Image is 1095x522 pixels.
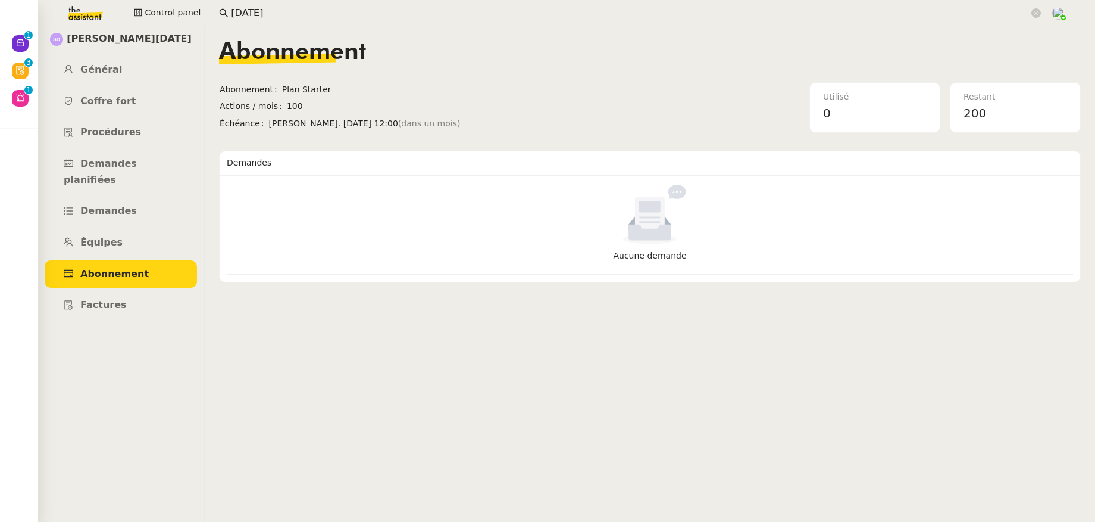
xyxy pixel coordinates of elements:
[220,83,282,97] span: Abonnement
[80,299,127,310] span: Factures
[26,31,31,42] p: 1
[398,117,461,130] span: (dans un mois)
[45,150,197,194] a: Demandes planifiées
[24,86,33,94] nz-badge-sup: 1
[963,106,986,120] span: 200
[45,197,197,225] a: Demandes
[45,56,197,84] a: Général
[24,58,33,67] nz-badge-sup: 3
[45,119,197,147] a: Procédures
[220,117,269,130] span: Échéance
[26,58,31,69] p: 3
[287,100,523,113] span: 100
[231,5,1029,21] input: Rechercher
[145,6,201,20] span: Control panel
[67,31,192,47] span: [PERSON_NAME][DATE]
[80,205,137,216] span: Demandes
[282,83,523,97] span: Plan Starter
[64,158,137,185] span: Demandes planifiées
[45,260,197,288] a: Abonnement
[227,151,1073,175] div: Demandes
[127,5,208,21] button: Control panel
[823,106,831,120] span: 0
[26,86,31,97] p: 1
[80,237,123,248] span: Équipes
[823,90,927,104] div: Utilisé
[220,100,287,113] span: Actions / mois
[50,33,63,46] img: svg
[1052,7,1065,20] img: users%2FNTfmycKsCFdqp6LX6USf2FmuPJo2%2Favatar%2F16D86256-2126-4AE5-895D-3A0011377F92_1_102_o-remo...
[80,64,122,75] span: Général
[219,41,366,64] span: Abonnement
[45,88,197,116] a: Coffre fort
[80,95,136,107] span: Coffre fort
[45,229,197,257] a: Équipes
[80,126,141,138] span: Procédures
[613,251,686,260] span: Aucune demande
[24,31,33,39] nz-badge-sup: 1
[80,268,149,279] span: Abonnement
[269,117,523,130] span: [PERSON_NAME]. [DATE] 12:00
[963,90,1067,104] div: Restant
